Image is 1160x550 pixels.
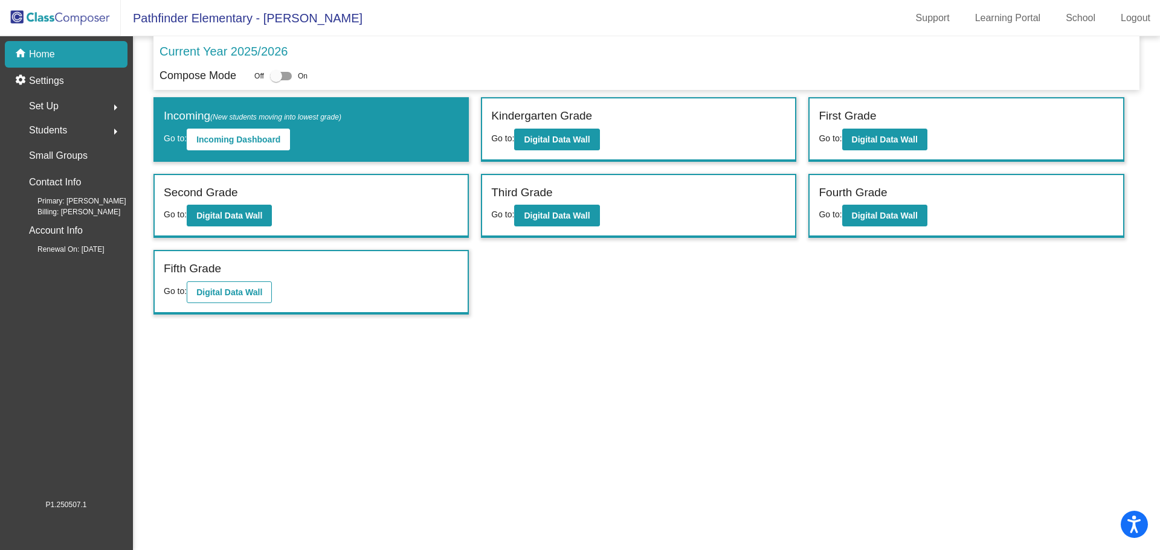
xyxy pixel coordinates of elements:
mat-icon: settings [14,74,29,88]
button: Digital Data Wall [842,129,927,150]
label: Second Grade [164,184,238,202]
a: Learning Portal [965,8,1051,28]
a: Logout [1111,8,1160,28]
b: Digital Data Wall [196,287,262,297]
label: First Grade [819,107,876,125]
p: Home [29,47,55,62]
b: Incoming Dashboard [196,135,280,144]
p: Settings [29,74,64,88]
span: Primary: [PERSON_NAME] [18,196,126,206]
b: Digital Data Wall [524,211,590,220]
mat-icon: arrow_right [108,100,123,115]
span: Renewal On: [DATE] [18,244,104,255]
mat-icon: home [14,47,29,62]
a: Support [906,8,959,28]
span: Off [254,71,264,82]
span: Pathfinder Elementary - [PERSON_NAME] [121,8,362,28]
p: Account Info [29,222,83,239]
p: Small Groups [29,147,88,164]
span: Go to: [164,209,187,219]
span: Go to: [491,209,514,219]
span: Go to: [491,133,514,143]
span: Students [29,122,67,139]
label: Incoming [164,107,341,125]
button: Digital Data Wall [514,205,599,226]
span: On [298,71,308,82]
label: Kindergarten Grade [491,107,592,125]
button: Digital Data Wall [842,205,927,226]
span: Go to: [164,133,187,143]
p: Contact Info [29,174,81,191]
label: Fourth Grade [819,184,887,202]
mat-icon: arrow_right [108,124,123,139]
b: Digital Data Wall [852,135,918,144]
a: School [1056,8,1105,28]
span: (New students moving into lowest grade) [210,113,341,121]
b: Digital Data Wall [852,211,918,220]
span: Set Up [29,98,59,115]
button: Incoming Dashboard [187,129,290,150]
span: Go to: [819,133,842,143]
button: Digital Data Wall [187,205,272,226]
p: Current Year 2025/2026 [159,42,288,60]
b: Digital Data Wall [524,135,590,144]
button: Digital Data Wall [187,281,272,303]
span: Go to: [819,209,842,219]
span: Billing: [PERSON_NAME] [18,206,120,217]
button: Digital Data Wall [514,129,599,150]
label: Fifth Grade [164,260,221,278]
p: Compose Mode [159,68,236,84]
label: Third Grade [491,184,552,202]
b: Digital Data Wall [196,211,262,220]
span: Go to: [164,286,187,296]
